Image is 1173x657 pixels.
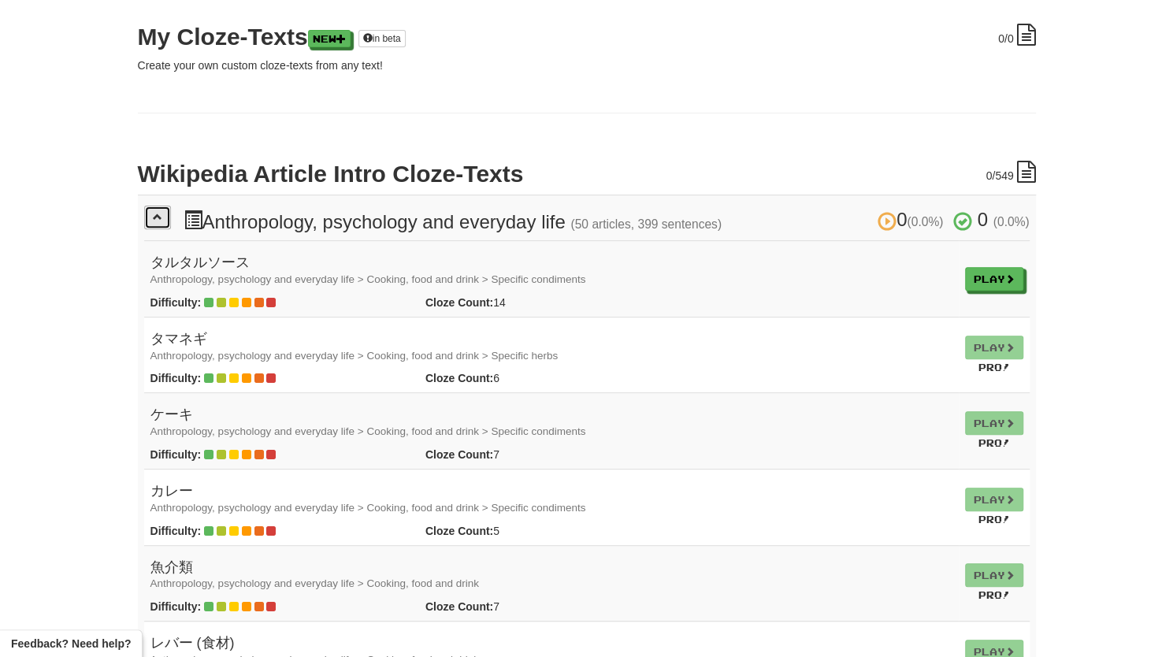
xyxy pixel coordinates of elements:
[150,448,202,461] strong: Difficulty:
[570,217,722,231] small: (50 articles, 399 sentences)
[986,169,992,182] span: 0
[150,332,952,363] h4: タマネギ
[150,484,952,515] h4: カレー
[150,255,952,287] h4: タルタルソース
[138,161,1036,187] h2: Wikipedia Article Intro Cloze-Texts
[150,502,586,514] small: Anthropology, psychology and everyday life > Cooking, food and drink > Specific condiments
[414,599,620,614] div: 7
[138,24,1036,50] h2: My Cloze-Texts
[308,30,351,47] a: New
[878,209,948,230] span: 0
[425,372,493,384] strong: Cloze Count:
[993,215,1030,228] small: (0.0%)
[425,525,493,537] strong: Cloze Count:
[414,295,620,310] div: 14
[150,577,479,589] small: Anthropology, psychology and everyday life > Cooking, food and drink
[978,514,1010,525] small: Pro!
[978,437,1010,448] small: Pro!
[358,30,406,47] a: in beta
[425,296,493,309] strong: Cloze Count:
[138,58,1036,73] p: Create your own custom cloze-texts from any text!
[150,407,952,439] h4: ケーキ
[425,448,493,461] strong: Cloze Count:
[150,273,586,285] small: Anthropology, psychology and everyday life > Cooking, food and drink > Specific condiments
[425,600,493,613] strong: Cloze Count:
[150,525,202,537] strong: Difficulty:
[150,350,559,362] small: Anthropology, psychology and everyday life > Cooking, food and drink > Specific herbs
[978,209,988,230] span: 0
[978,362,1010,373] small: Pro!
[965,267,1023,291] a: Play
[150,425,586,437] small: Anthropology, psychology and everyday life > Cooking, food and drink > Specific condiments
[184,210,1030,232] h3: Anthropology, psychology and everyday life
[11,636,131,651] span: Open feedback widget
[414,447,620,462] div: 7
[150,560,952,592] h4: 魚介類
[907,215,943,228] small: (0.0%)
[978,589,1010,600] small: Pro!
[986,161,1035,184] div: /549
[998,24,1035,46] div: /0
[150,600,202,613] strong: Difficulty:
[150,296,202,309] strong: Difficulty:
[414,523,620,539] div: 5
[150,372,202,384] strong: Difficulty:
[998,32,1004,45] span: 0
[414,370,620,386] div: 6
